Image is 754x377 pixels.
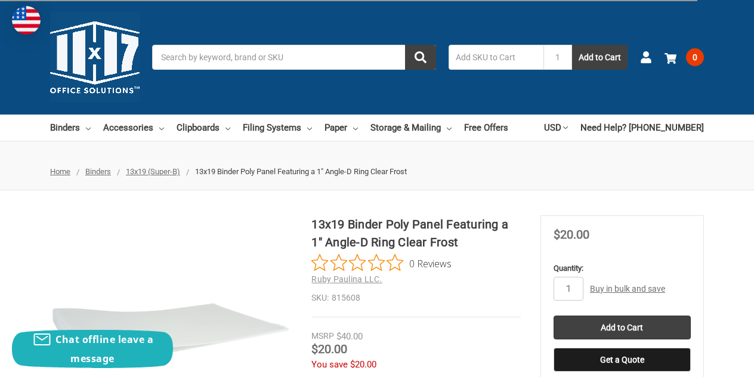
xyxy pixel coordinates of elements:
[311,359,348,370] span: You save
[449,45,543,70] input: Add SKU to Cart
[311,274,382,284] a: Ruby Paulina LLC.
[311,330,334,342] div: MSRP
[665,42,704,73] a: 0
[152,45,436,70] input: Search by keyword, brand or SKU
[580,115,704,141] a: Need Help? [PHONE_NUMBER]
[686,48,704,66] span: 0
[85,167,111,176] a: Binders
[243,115,312,141] a: Filing Systems
[464,115,508,141] a: Free Offers
[12,330,173,368] button: Chat offline leave a message
[325,115,358,141] a: Paper
[350,359,376,370] span: $20.00
[311,292,329,304] dt: SKU:
[370,115,452,141] a: Storage & Mailing
[12,6,41,35] img: duty and tax information for United States
[311,215,521,251] h1: 13x19 Binder Poly Panel Featuring a 1" Angle-D Ring Clear Frost
[311,342,347,356] span: $20.00
[126,167,180,176] a: 13x19 (Super-B)
[177,115,230,141] a: Clipboards
[554,316,691,339] input: Add to Cart
[590,284,665,293] a: Buy in bulk and save
[55,333,153,365] span: Chat offline leave a message
[50,13,140,102] img: 11x17.com
[50,115,91,141] a: Binders
[311,292,521,304] dd: 815608
[195,167,407,176] span: 13x19 Binder Poly Panel Featuring a 1" Angle-D Ring Clear Frost
[103,115,164,141] a: Accessories
[336,331,363,342] span: $40.00
[409,254,452,272] span: 0 Reviews
[554,227,589,242] span: $20.00
[311,254,452,272] button: Rated 0 out of 5 stars from 0 reviews. Jump to reviews.
[544,115,568,141] a: USD
[554,262,691,274] label: Quantity:
[572,45,628,70] button: Add to Cart
[554,348,691,372] button: Get a Quote
[50,167,70,176] a: Home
